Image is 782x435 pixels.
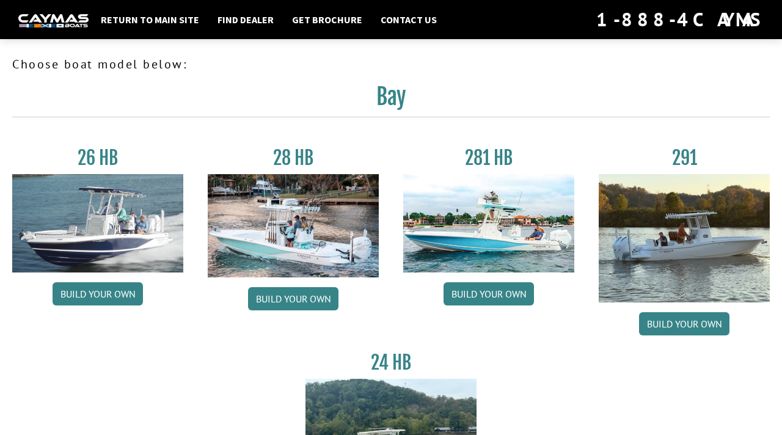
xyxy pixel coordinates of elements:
h3: 28 HB [208,147,379,169]
h3: 24 HB [305,351,477,374]
img: white-logo-c9c8dbefe5ff5ceceb0f0178aa75bf4bb51f6bca0971e226c86eb53dfe498488.png [18,14,89,27]
img: 291_Thumbnail.jpg [599,174,770,302]
img: 28-hb-twin.jpg [403,174,574,272]
h3: 291 [599,147,770,169]
img: 26_new_photo_resized.jpg [12,174,183,272]
a: Build your own [248,287,338,310]
a: Contact Us [375,12,443,27]
p: Choose boat model below: [12,55,770,73]
h3: 26 HB [12,147,183,169]
a: Find Dealer [211,12,280,27]
a: Build your own [53,282,143,305]
a: Return to main site [95,12,205,27]
h3: 281 HB [403,147,574,169]
a: Build your own [639,312,729,335]
h2: Bay [12,83,770,117]
a: Build your own [444,282,534,305]
img: 28_hb_thumbnail_for_caymas_connect.jpg [208,174,379,277]
a: Get Brochure [286,12,368,27]
div: 1-888-4CAYMAS [596,6,764,33]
